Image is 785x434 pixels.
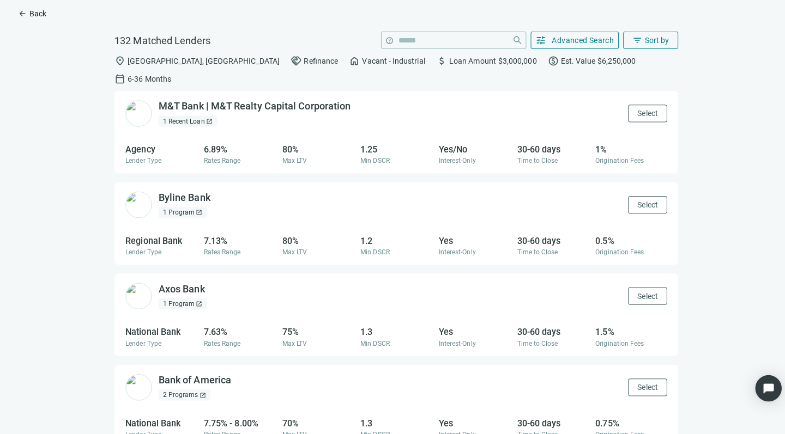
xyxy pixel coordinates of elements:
[202,237,273,247] div: 7.13%
[493,60,532,69] span: $3,000,000
[357,237,428,247] div: 1.2
[194,211,201,217] span: open_in_new
[124,374,150,400] img: 6a35f476-abac-457f-abaa-44b9f21779e3.png
[631,112,651,120] span: Select
[357,418,428,428] div: 1.3
[434,340,471,347] span: Interest-Only
[631,292,651,301] span: Select
[622,288,661,305] button: Select
[202,249,238,257] span: Rates Range
[512,159,552,167] span: Time to Close
[622,107,661,125] button: Select
[113,76,124,87] span: calendar_today
[124,103,150,129] img: 39cb1f5e-40e8-4d63-a12f-5165fe7aa5cb.png
[357,159,386,167] span: Min DSCR
[280,159,304,167] span: Max LTV
[157,193,208,206] div: Byline Bank
[157,299,205,310] div: 1 Program
[434,159,471,167] span: Interest-Only
[9,9,55,26] button: arrow_backBack
[197,392,204,398] span: open_in_new
[124,340,160,347] span: Lender Type
[157,389,208,400] div: 2 Programs
[530,38,541,49] span: tune
[280,146,351,157] div: 80%
[202,159,238,167] span: Rates Range
[622,378,661,396] button: Select
[638,39,662,48] span: Sort by
[590,327,661,338] div: 1.5%
[434,146,505,157] div: Yes/No
[590,249,638,257] span: Origination Fees
[113,59,124,70] span: location_on
[126,77,170,86] span: 6-36 Months
[382,40,390,48] span: help
[124,249,160,257] span: Lender Type
[124,237,195,247] div: Regional Bank
[18,13,27,22] span: arrow_back
[748,375,774,401] div: Open Intercom Messenger
[124,418,195,428] div: National Bank
[202,340,238,347] span: Rates Range
[590,159,638,167] span: Origination Fees
[591,60,630,69] span: $6,250,000
[590,418,661,428] div: 0.75%
[617,35,672,52] button: filter_listSort by
[547,39,608,48] span: Advanced Search
[280,237,351,247] div: 80%
[202,146,273,157] div: 6.89%
[432,59,443,70] span: attach_money
[542,59,553,70] span: paid
[590,340,638,347] span: Origination Fees
[288,59,299,70] span: handshake
[29,13,46,22] span: Back
[357,327,428,338] div: 1.3
[280,249,304,257] span: Max LTV
[512,340,552,347] span: Time to Close
[157,209,205,219] div: 1 Program
[124,146,195,157] div: Agency
[542,59,630,70] div: Est. Value
[301,60,335,69] span: Refinance
[590,237,661,247] div: 0.5%
[626,39,636,48] span: filter_list
[157,374,229,387] div: Bank of America
[631,202,651,211] span: Select
[157,118,215,129] div: 1 Recent Loan
[526,35,613,52] button: tuneAdvanced Search
[204,120,210,127] span: open_in_new
[359,60,421,69] span: Vacant - Industrial
[126,60,277,69] span: [GEOGRAPHIC_DATA], [GEOGRAPHIC_DATA]
[194,301,201,308] span: open_in_new
[434,327,505,338] div: Yes
[357,340,386,347] span: Min DSCR
[631,383,651,392] span: Select
[434,237,505,247] div: Yes
[434,249,471,257] span: Interest-Only
[590,146,661,157] div: 1%
[280,418,351,428] div: 70%
[512,249,552,257] span: Time to Close
[622,198,661,215] button: Select
[432,59,532,70] div: Loan Amount
[357,146,428,157] div: 1.25
[512,327,583,338] div: 30-60 days
[346,59,357,70] span: home
[280,340,304,347] span: Max LTV
[113,38,208,50] span: 132 Matched Lenders
[512,146,583,157] div: 30-60 days
[434,418,505,428] div: Yes
[124,327,195,338] div: National Bank
[512,418,583,428] div: 30-60 days
[512,237,583,247] div: 30-60 days
[202,327,273,338] div: 7.63%
[157,283,203,297] div: Axos Bank
[357,249,386,257] span: Min DSCR
[124,193,150,219] img: 4cf2550b-7756-46e2-8d44-f8b267530c12.png
[157,102,347,116] div: M&T Bank | M&T Realty Capital Corporation
[202,418,273,428] div: 7.75% - 8.00%
[124,284,150,310] img: 427971c4-4346-4e72-9493-a738692bfeaa
[280,327,351,338] div: 75%
[124,159,160,167] span: Lender Type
